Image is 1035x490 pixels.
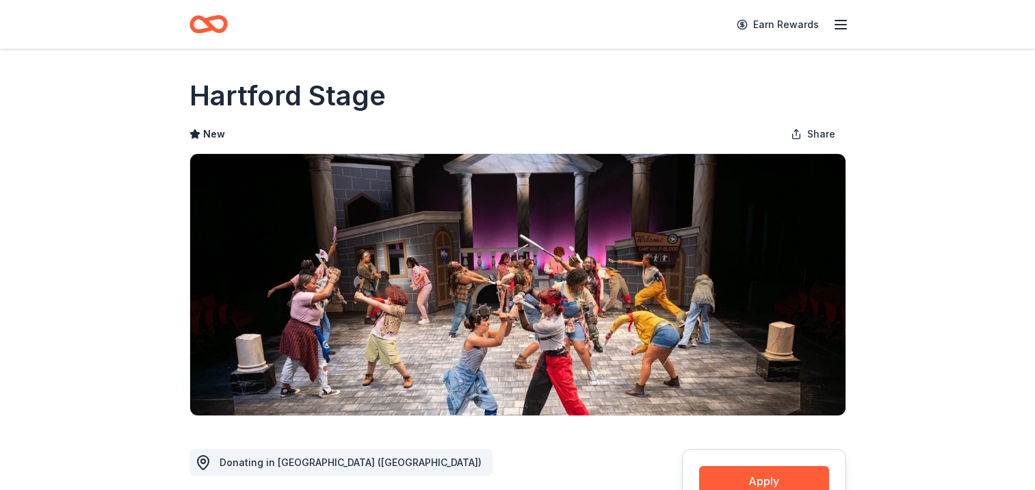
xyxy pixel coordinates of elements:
[729,12,827,37] a: Earn Rewards
[203,126,225,142] span: New
[189,77,386,115] h1: Hartford Stage
[190,154,846,415] img: Image for Hartford Stage
[189,8,228,40] a: Home
[220,456,482,468] span: Donating in [GEOGRAPHIC_DATA] ([GEOGRAPHIC_DATA])
[780,120,846,148] button: Share
[807,126,835,142] span: Share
